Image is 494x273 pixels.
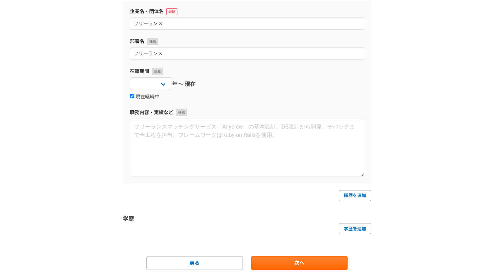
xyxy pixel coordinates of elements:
a: 戻る [146,256,243,270]
h3: 学歴 [123,215,371,223]
input: 現在継続中 [130,94,134,98]
label: 企業名・団体名 [130,8,364,15]
input: 開発2部 [130,47,364,59]
label: 部署名 [130,38,364,45]
a: 職歴を追加 [339,190,371,201]
label: 在籍期間 [130,68,364,75]
label: 職務内容・実績など [130,109,364,116]
span: 年〜 [172,80,184,88]
a: 学歴を追加 [339,223,371,234]
span: 現在 [185,80,196,88]
label: 現在継続中 [130,94,159,100]
input: エニィクルー株式会社 [130,18,364,30]
a: 次へ [251,256,348,270]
